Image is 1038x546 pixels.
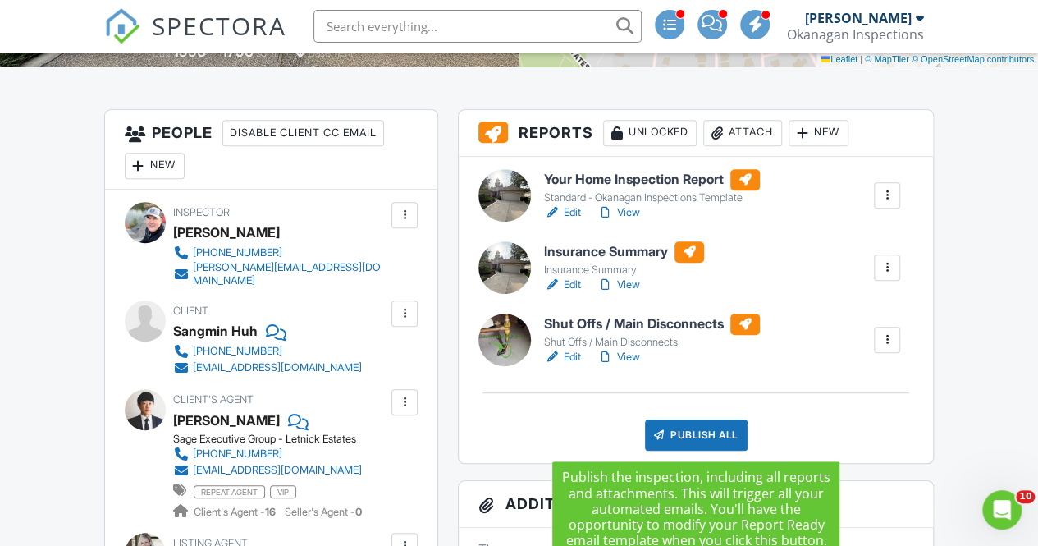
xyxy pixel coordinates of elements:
[603,120,697,146] div: Unlocked
[982,490,1022,530] iframe: Intercom live chat
[173,393,254,406] span: Client's Agent
[912,54,1034,64] a: © OpenStreetMap contributors
[173,408,280,433] a: [PERSON_NAME]
[193,464,362,477] div: [EMAIL_ADDRESS][DOMAIN_NAME]
[105,110,438,190] h3: People
[597,349,640,365] a: View
[173,462,362,479] a: [EMAIL_ADDRESS][DOMAIN_NAME]
[544,204,581,221] a: Edit
[173,446,362,462] a: [PHONE_NUMBER]
[544,241,704,278] a: Insurance Summary Insurance Summary
[544,169,760,190] h6: Your Home Inspection Report
[125,153,185,179] div: New
[285,506,362,518] span: Seller's Agent -
[544,314,760,335] h6: Shut Offs / Main Disconnects
[104,22,286,57] a: SPECTORA
[173,319,258,343] div: Sangmin Huh
[173,360,362,376] a: [EMAIL_ADDRESS][DOMAIN_NAME]
[544,264,704,277] div: Insurance Summary
[270,485,296,498] span: vip
[173,206,230,218] span: Inspector
[703,120,782,146] div: Attach
[821,54,857,64] a: Leaflet
[459,481,933,528] h3: Additional Documents
[865,54,909,64] a: © MapTiler
[173,305,208,317] span: Client
[173,433,375,446] div: Sage Executive Group - Letnick Estates
[722,491,782,517] div: New
[265,506,276,518] strong: 16
[355,506,362,518] strong: 0
[544,336,760,349] div: Shut Offs / Main Disconnects
[789,120,848,146] div: New
[173,261,388,287] a: [PERSON_NAME][EMAIL_ADDRESS][DOMAIN_NAME]
[193,261,388,287] div: [PERSON_NAME][EMAIL_ADDRESS][DOMAIN_NAME]
[173,220,280,245] div: [PERSON_NAME]
[597,277,640,293] a: View
[544,191,760,204] div: Standard - Okanagan Inspections Template
[309,47,353,59] span: basement
[645,420,748,451] div: Publish All
[597,204,640,221] a: View
[222,120,384,146] div: Disable Client CC Email
[544,241,704,263] h6: Insurance Summary
[194,506,278,518] span: Client's Agent -
[544,169,760,205] a: Your Home Inspection Report Standard - Okanagan Inspections Template
[194,485,265,498] span: repeat agent
[152,8,286,43] span: SPECTORA
[173,343,362,360] a: [PHONE_NUMBER]
[104,8,140,44] img: The Best Home Inspection Software - Spectora
[193,361,362,374] div: [EMAIL_ADDRESS][DOMAIN_NAME]
[544,314,760,350] a: Shut Offs / Main Disconnects Shut Offs / Main Disconnects
[1016,490,1035,503] span: 10
[860,54,862,64] span: |
[193,246,282,259] div: [PHONE_NUMBER]
[173,245,388,261] a: [PHONE_NUMBER]
[544,349,581,365] a: Edit
[544,277,581,293] a: Edit
[193,447,282,461] div: [PHONE_NUMBER]
[805,10,912,26] div: [PERSON_NAME]
[459,110,933,157] h3: Reports
[787,26,924,43] div: Okanagan Inspections
[193,345,282,358] div: [PHONE_NUMBER]
[313,10,642,43] input: Search everything...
